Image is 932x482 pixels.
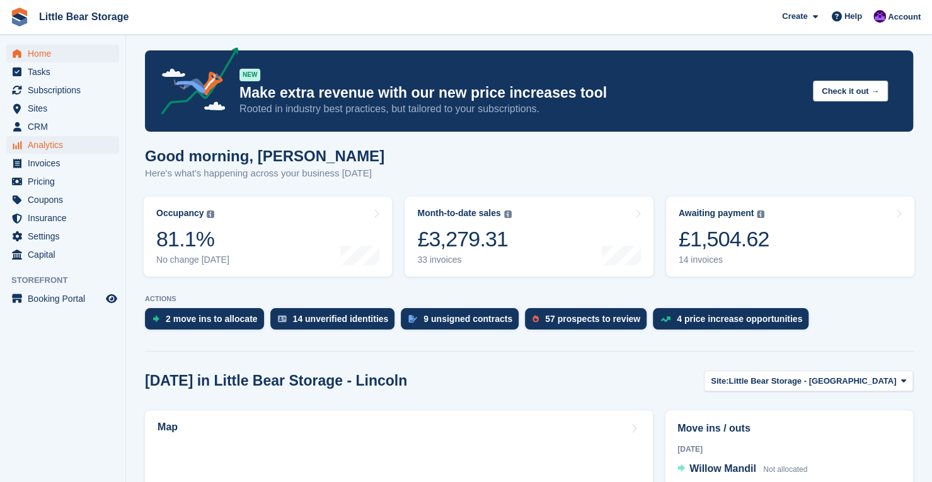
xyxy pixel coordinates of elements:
[844,10,862,23] span: Help
[6,154,119,172] a: menu
[677,314,802,324] div: 4 price increase opportunities
[408,315,417,323] img: contract_signature_icon-13c848040528278c33f63329250d36e43548de30e8caae1d1a13099fd9432cc5.svg
[782,10,807,23] span: Create
[677,461,807,478] a: Willow Mandil Not allocated
[679,226,769,252] div: £1,504.62
[10,8,29,26] img: stora-icon-8386f47178a22dfd0bd8f6a31ec36ba5ce8667c1dd55bd0f319d3a0aa187defe.svg
[145,295,913,303] p: ACTIONS
[689,463,756,474] span: Willow Mandil
[28,81,103,99] span: Subscriptions
[525,308,653,336] a: 57 prospects to review
[156,226,229,252] div: 81.1%
[28,118,103,135] span: CRM
[34,6,134,27] a: Little Bear Storage
[545,314,640,324] div: 57 prospects to review
[156,255,229,265] div: No change [DATE]
[653,308,815,336] a: 4 price increase opportunities
[704,370,913,391] button: Site: Little Bear Storage - [GEOGRAPHIC_DATA]
[711,375,728,387] span: Site:
[679,208,754,219] div: Awaiting payment
[207,210,214,218] img: icon-info-grey-7440780725fd019a000dd9b08b2336e03edf1995a4989e88bcd33f0948082b44.svg
[423,314,512,324] div: 9 unsigned contracts
[28,45,103,62] span: Home
[239,69,260,81] div: NEW
[145,166,384,181] p: Here's what's happening across your business [DATE]
[104,291,119,306] a: Preview store
[28,100,103,117] span: Sites
[677,421,901,436] h2: Move ins / outs
[6,81,119,99] a: menu
[28,136,103,154] span: Analytics
[156,208,204,219] div: Occupancy
[144,197,392,277] a: Occupancy 81.1% No change [DATE]
[6,246,119,263] a: menu
[6,209,119,227] a: menu
[666,197,914,277] a: Awaiting payment £1,504.62 14 invoices
[28,191,103,209] span: Coupons
[504,210,512,218] img: icon-info-grey-7440780725fd019a000dd9b08b2336e03edf1995a4989e88bcd33f0948082b44.svg
[417,255,511,265] div: 33 invoices
[401,308,525,336] a: 9 unsigned contracts
[239,84,803,102] p: Make extra revenue with our new price increases tool
[813,81,888,101] button: Check it out →
[278,315,287,323] img: verify_identity-adf6edd0f0f0b5bbfe63781bf79b02c33cf7c696d77639b501bdc392416b5a36.svg
[151,47,239,119] img: price-adjustments-announcement-icon-8257ccfd72463d97f412b2fc003d46551f7dbcb40ab6d574587a9cd5c0d94...
[405,197,653,277] a: Month-to-date sales £3,279.31 33 invoices
[6,45,119,62] a: menu
[28,246,103,263] span: Capital
[6,118,119,135] a: menu
[417,226,511,252] div: £3,279.31
[6,136,119,154] a: menu
[145,372,407,389] h2: [DATE] in Little Bear Storage - Lincoln
[677,444,901,455] div: [DATE]
[6,290,119,307] a: menu
[145,147,384,164] h1: Good morning, [PERSON_NAME]
[417,208,500,219] div: Month-to-date sales
[532,315,539,323] img: prospect-51fa495bee0391a8d652442698ab0144808aea92771e9ea1ae160a38d050c398.svg
[270,308,401,336] a: 14 unverified identities
[28,173,103,190] span: Pricing
[239,102,803,116] p: Rooted in industry best practices, but tailored to your subscriptions.
[28,209,103,227] span: Insurance
[888,11,921,23] span: Account
[28,154,103,172] span: Invoices
[6,63,119,81] a: menu
[145,308,270,336] a: 2 move ins to allocate
[660,316,670,322] img: price_increase_opportunities-93ffe204e8149a01c8c9dc8f82e8f89637d9d84a8eef4429ea346261dce0b2c0.svg
[152,315,159,323] img: move_ins_to_allocate_icon-fdf77a2bb77ea45bf5b3d319d69a93e2d87916cf1d5bf7949dd705db3b84f3ca.svg
[28,227,103,245] span: Settings
[28,63,103,81] span: Tasks
[6,227,119,245] a: menu
[679,255,769,265] div: 14 invoices
[293,314,389,324] div: 14 unverified identities
[166,314,258,324] div: 2 move ins to allocate
[6,100,119,117] a: menu
[11,274,125,287] span: Storefront
[873,10,886,23] img: Henry Hastings
[158,422,178,433] h2: Map
[763,465,807,474] span: Not allocated
[728,375,896,387] span: Little Bear Storage - [GEOGRAPHIC_DATA]
[6,173,119,190] a: menu
[6,191,119,209] a: menu
[28,290,103,307] span: Booking Portal
[757,210,764,218] img: icon-info-grey-7440780725fd019a000dd9b08b2336e03edf1995a4989e88bcd33f0948082b44.svg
